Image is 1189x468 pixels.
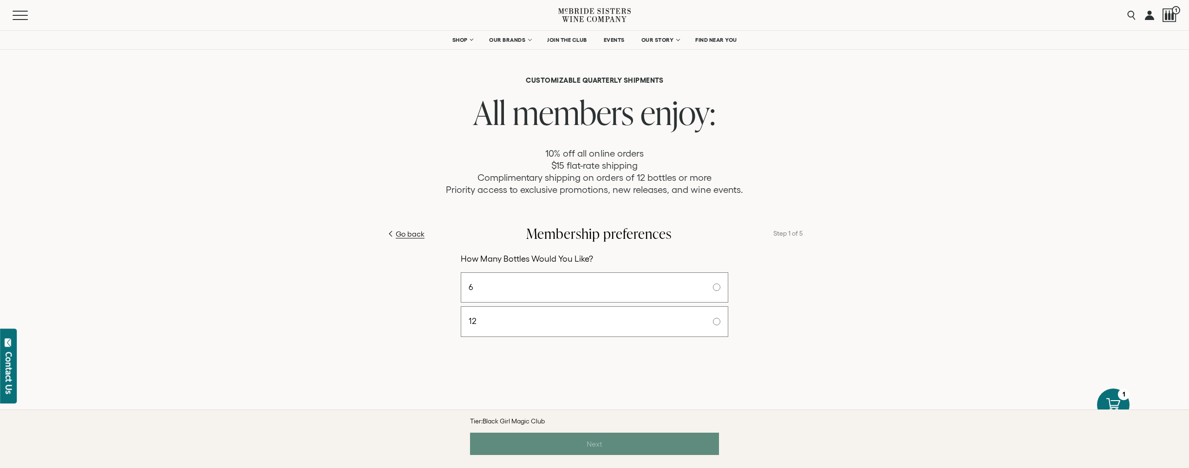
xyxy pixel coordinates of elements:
a: FIND NEAR YOU [689,31,743,49]
div: Contact Us [4,352,13,394]
span: enjoy: [640,90,716,135]
button: Mobile Menu Trigger [13,11,46,20]
a: EVENTS [598,31,631,49]
span: members [513,90,634,135]
a: JOIN THE CLUB [541,31,593,49]
a: OUR BRANDS [483,31,536,49]
span: OUR BRANDS [489,37,525,43]
span: All [473,90,506,135]
div: 1 [1118,389,1130,400]
p: 10% off all online orders $15 flat-rate shipping Complimentary shipping on orders of 12 bottles o... [446,147,743,196]
span: 1 [1172,6,1180,14]
span: EVENTS [604,37,625,43]
span: OUR STORY [641,37,674,43]
span: JOIN THE CLUB [547,37,587,43]
a: SHOP [446,31,478,49]
span: SHOP [452,37,468,43]
span: FIND NEAR YOU [695,37,737,43]
a: OUR STORY [635,31,685,49]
